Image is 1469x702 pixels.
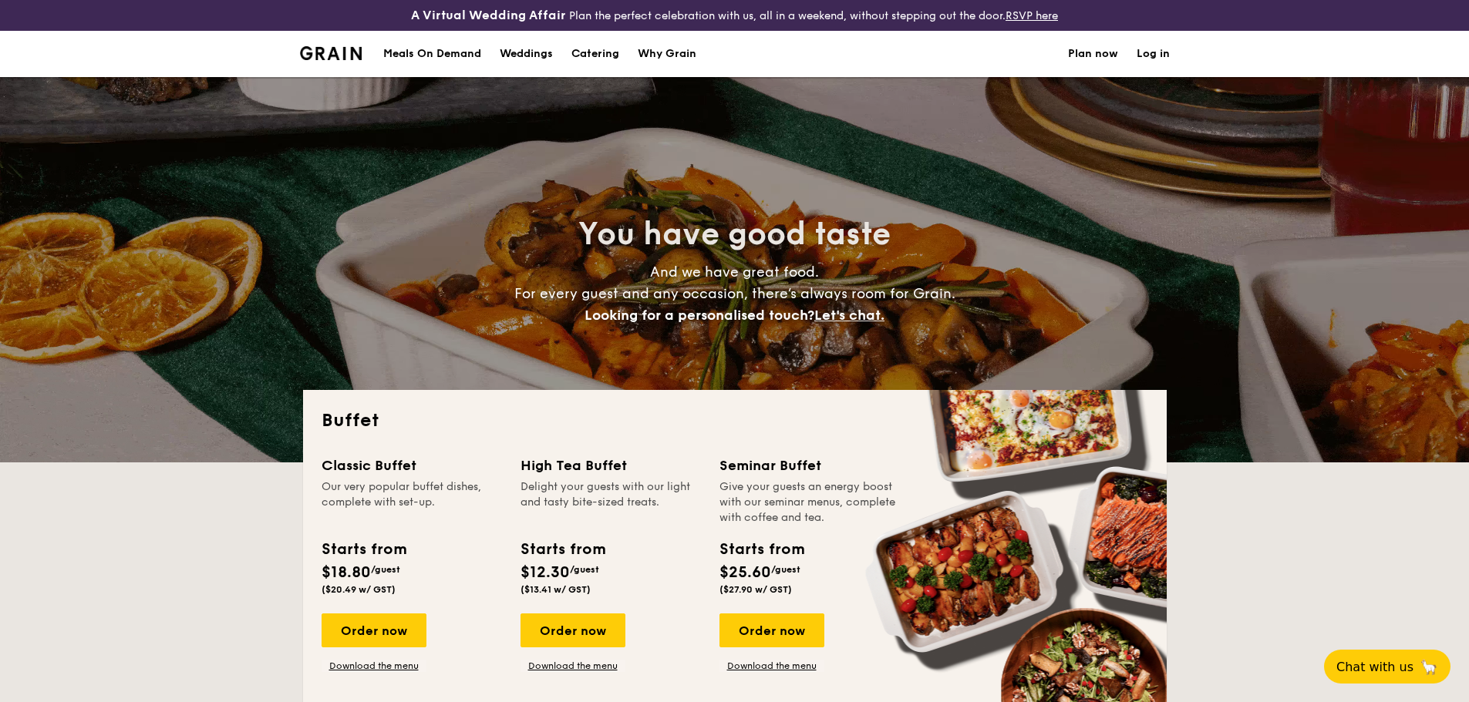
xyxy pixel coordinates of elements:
[628,31,706,77] a: Why Grain
[1336,660,1413,674] span: Chat with us
[1006,9,1058,22] a: RSVP here
[719,479,900,526] div: Give your guests an energy boost with our seminar menus, complete with coffee and tea.
[1420,658,1438,676] span: 🦙
[291,6,1179,25] div: Plan the perfect celebration with us, all in a weekend, without stepping out the door.
[1324,650,1450,684] button: Chat with us🦙
[514,264,955,324] span: And we have great food. For every guest and any occasion, there’s always room for Grain.
[521,660,625,672] a: Download the menu
[322,563,371,582] span: $18.80
[371,564,400,575] span: /guest
[771,564,800,575] span: /guest
[719,613,824,647] div: Order now
[490,31,562,77] a: Weddings
[322,408,1148,433] h2: Buffet
[322,455,502,476] div: Classic Buffet
[585,307,814,324] span: Looking for a personalised touch?
[719,538,804,561] div: Starts from
[814,307,884,324] span: Let's chat.
[1137,31,1170,77] a: Log in
[570,564,599,575] span: /guest
[300,46,362,60] img: Grain
[521,538,605,561] div: Starts from
[521,613,625,647] div: Order now
[1068,31,1118,77] a: Plan now
[322,479,502,526] div: Our very popular buffet dishes, complete with set-up.
[322,660,426,672] a: Download the menu
[322,584,396,595] span: ($20.49 w/ GST)
[374,31,490,77] a: Meals On Demand
[719,455,900,476] div: Seminar Buffet
[638,31,696,77] div: Why Grain
[521,584,591,595] span: ($13.41 w/ GST)
[562,31,628,77] a: Catering
[322,538,406,561] div: Starts from
[719,584,792,595] span: ($27.90 w/ GST)
[719,563,771,582] span: $25.60
[521,563,570,582] span: $12.30
[521,455,701,476] div: High Tea Buffet
[571,31,619,77] h1: Catering
[300,46,362,60] a: Logotype
[719,660,824,672] a: Download the menu
[411,6,566,25] h4: A Virtual Wedding Affair
[578,216,891,253] span: You have good taste
[322,613,426,647] div: Order now
[383,31,481,77] div: Meals On Demand
[521,479,701,526] div: Delight your guests with our light and tasty bite-sized treats.
[500,31,553,77] div: Weddings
